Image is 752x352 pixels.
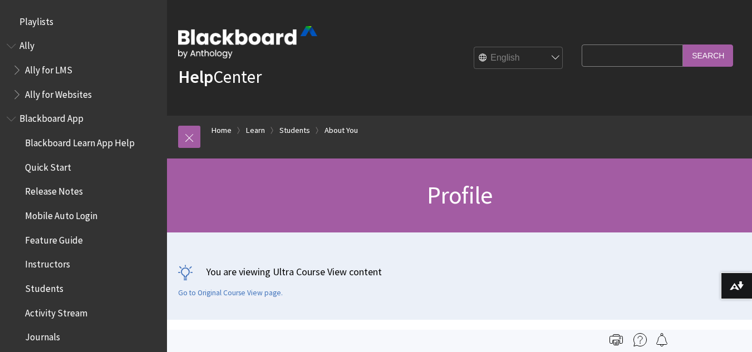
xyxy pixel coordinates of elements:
[25,182,83,197] span: Release Notes
[610,333,623,346] img: Print
[178,26,317,58] img: Blackboard by Anthology
[25,158,71,173] span: Quick Start
[178,66,213,88] strong: Help
[25,328,60,343] span: Journals
[25,133,135,148] span: Blackboard Learn App Help
[474,47,563,70] select: Site Language Selector
[178,288,283,298] a: Go to Original Course View page.
[655,333,669,346] img: Follow this page
[25,279,63,294] span: Students
[25,255,70,270] span: Instructors
[7,37,160,104] nav: Book outline for Anthology Ally Help
[19,110,83,125] span: Blackboard App
[246,123,265,137] a: Learn
[178,265,741,279] p: You are viewing Ultra Course View content
[212,123,232,137] a: Home
[25,206,97,221] span: Mobile Auto Login
[25,304,87,319] span: Activity Stream
[325,123,358,137] a: About You
[19,12,53,27] span: Playlists
[25,61,72,76] span: Ally for LMS
[427,180,492,210] span: Profile
[19,37,35,52] span: Ally
[683,44,733,66] input: Search
[279,123,310,137] a: Students
[633,333,647,346] img: More help
[25,231,83,246] span: Feature Guide
[178,66,262,88] a: HelpCenter
[7,12,160,31] nav: Book outline for Playlists
[25,85,92,100] span: Ally for Websites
